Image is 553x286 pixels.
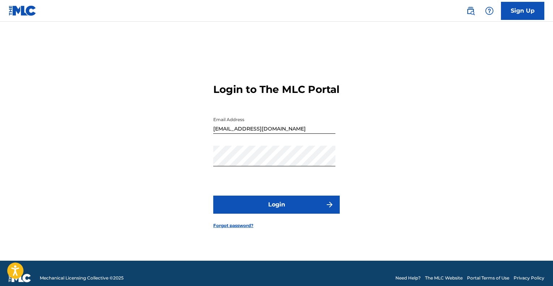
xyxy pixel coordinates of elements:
a: Forgot password? [213,222,253,229]
h3: Login to The MLC Portal [213,83,339,96]
div: Help [482,4,497,18]
img: MLC Logo [9,5,37,16]
a: Privacy Policy [514,275,544,281]
span: Mechanical Licensing Collective © 2025 [40,275,124,281]
a: The MLC Website [425,275,463,281]
button: Login [213,196,340,214]
a: Need Help? [395,275,421,281]
img: search [466,7,475,15]
a: Public Search [463,4,478,18]
img: f7272a7cc735f4ea7f67.svg [325,200,334,209]
a: Sign Up [501,2,544,20]
a: Portal Terms of Use [467,275,509,281]
img: help [485,7,494,15]
img: logo [9,274,31,282]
